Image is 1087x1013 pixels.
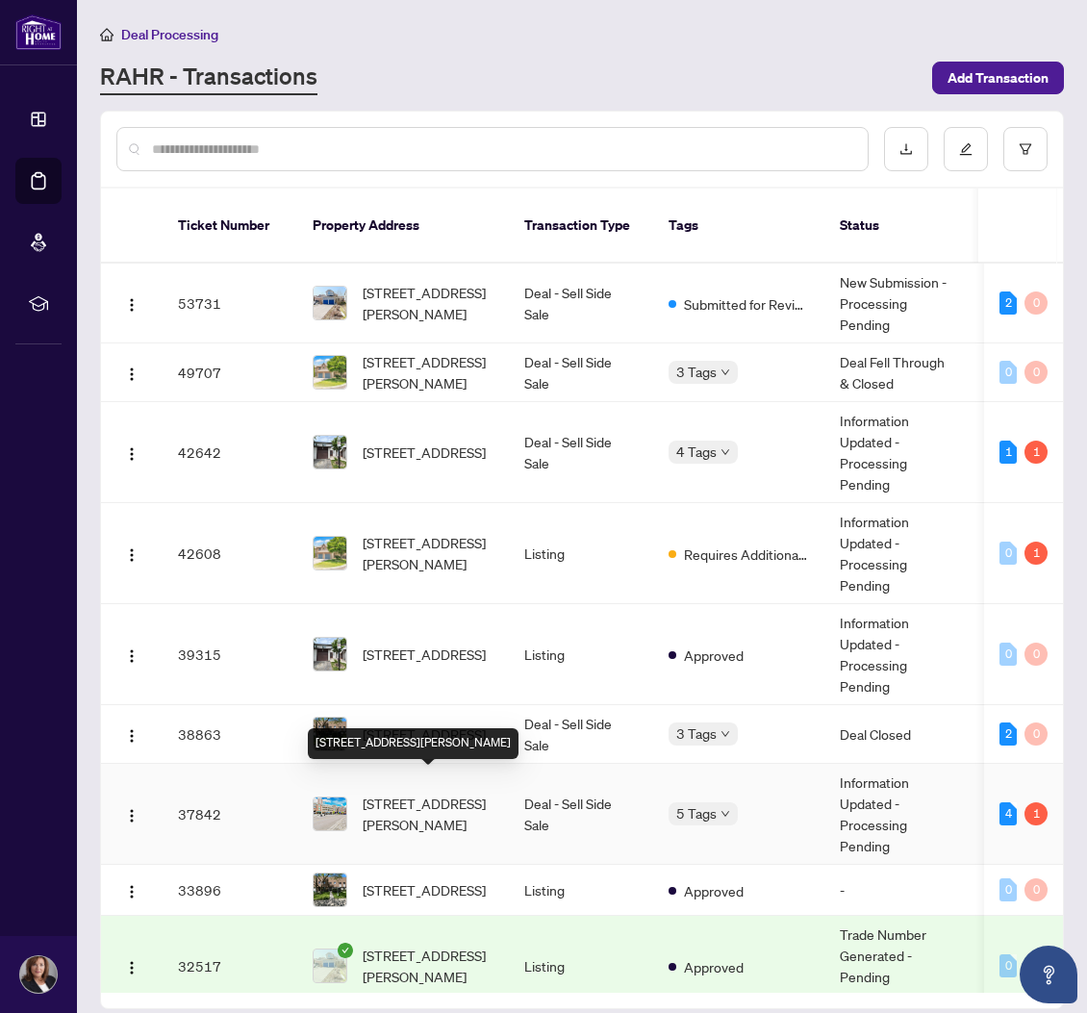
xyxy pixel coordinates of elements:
td: Listing [509,865,653,916]
div: 0 [999,954,1017,977]
img: thumbnail-img [314,638,346,671]
span: [STREET_ADDRESS][PERSON_NAME] [363,282,493,324]
td: Deal Closed [824,705,969,764]
td: Deal - Sell Side Sale [509,264,653,343]
span: down [720,447,730,457]
div: 2 [999,722,1017,746]
td: Deal - Sell Side Sale [509,343,653,402]
span: download [899,142,913,156]
a: RAHR - Transactions [100,61,317,95]
td: 37842 [163,764,297,865]
div: 1 [1024,441,1048,464]
th: Property Address [297,189,509,264]
button: Logo [116,874,147,905]
img: Logo [124,648,139,664]
img: thumbnail-img [314,950,346,982]
div: 0 [999,361,1017,384]
span: [STREET_ADDRESS][PERSON_NAME] [363,945,493,987]
img: Logo [124,367,139,382]
img: thumbnail-img [314,436,346,469]
span: [STREET_ADDRESS] [363,442,486,463]
button: Logo [116,639,147,670]
span: Approved [684,880,744,901]
span: [STREET_ADDRESS][PERSON_NAME] [363,351,493,393]
span: [STREET_ADDRESS][PERSON_NAME] [363,532,493,574]
button: Open asap [1020,946,1077,1003]
td: Listing [509,604,653,705]
span: [STREET_ADDRESS] [363,879,486,900]
button: Logo [116,288,147,318]
img: Logo [124,446,139,462]
img: thumbnail-img [314,356,346,389]
span: down [720,367,730,377]
button: Logo [116,798,147,829]
img: Logo [124,808,139,823]
button: Logo [116,538,147,569]
span: edit [959,142,973,156]
td: Information Updated - Processing Pending [824,764,969,865]
div: 0 [1024,291,1048,315]
th: Transaction Type [509,189,653,264]
img: Logo [124,297,139,313]
button: Logo [116,437,147,468]
td: - [969,343,1084,402]
img: thumbnail-img [314,718,346,750]
span: [STREET_ADDRESS] [363,644,486,665]
td: Deal - Sell Side Sale [509,705,653,764]
div: 2 [999,291,1017,315]
td: - [969,705,1084,764]
td: - [969,264,1084,343]
div: 0 [1024,643,1048,666]
td: Information Updated - Processing Pending [824,604,969,705]
td: 53731 [163,264,297,343]
td: New Submission - Processing Pending [824,264,969,343]
th: Status [824,189,969,264]
div: 0 [1024,361,1048,384]
span: Submitted for Review [684,293,809,315]
th: Tags [653,189,824,264]
th: Project Name [969,189,1084,264]
img: logo [15,14,62,50]
td: Information Updated - Processing Pending [824,503,969,604]
td: 39315 [163,604,297,705]
div: 4 [999,802,1017,825]
span: check-circle [338,943,353,958]
span: 3 Tags [676,722,717,745]
td: 49707 [163,343,297,402]
td: 42608 [163,503,297,604]
div: 0 [999,542,1017,565]
td: 42642 [163,402,297,503]
div: 1 [1024,542,1048,565]
img: Profile Icon [20,956,57,993]
button: Add Transaction [932,62,1064,94]
img: thumbnail-img [314,287,346,319]
td: Listing [509,503,653,604]
div: 0 [1024,722,1048,746]
img: Logo [124,728,139,744]
span: filter [1019,142,1032,156]
div: 1 [1024,802,1048,825]
span: [STREET_ADDRESS] [363,723,486,745]
div: 0 [999,878,1017,901]
span: Deal Processing [121,26,218,43]
button: filter [1003,127,1048,171]
button: Logo [116,719,147,749]
th: Ticket Number [163,189,297,264]
img: Logo [124,960,139,975]
td: - [969,764,1084,865]
td: Deal - Sell Side Sale [509,402,653,503]
span: 3 Tags [676,361,717,383]
td: 33896 [163,865,297,916]
img: Logo [124,547,139,563]
button: Logo [116,357,147,388]
div: 0 [1024,878,1048,901]
div: 1 [999,441,1017,464]
button: edit [944,127,988,171]
td: Deal - Sell Side Sale [509,764,653,865]
td: Deal Fell Through & Closed [824,343,969,402]
img: thumbnail-img [314,874,346,906]
img: Logo [124,884,139,899]
td: 38863 [163,705,297,764]
td: - [824,865,969,916]
img: thumbnail-img [314,798,346,830]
